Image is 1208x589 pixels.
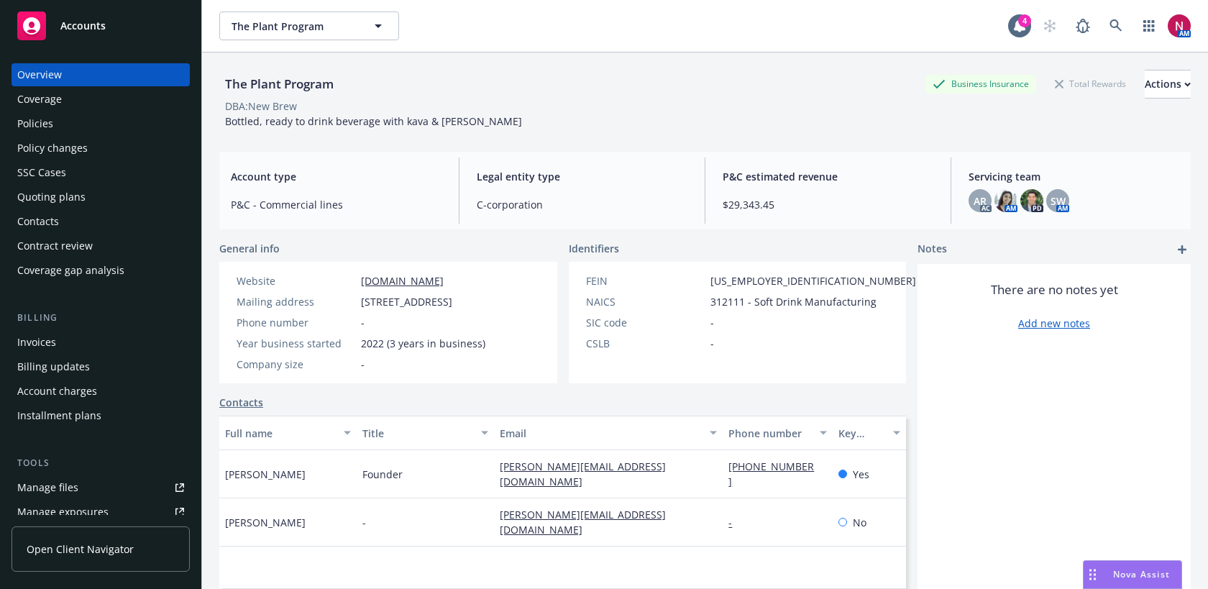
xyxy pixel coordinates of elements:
[225,114,522,128] span: Bottled, ready to drink beverage with kava & [PERSON_NAME]
[586,336,705,351] div: CSLB
[12,311,190,325] div: Billing
[569,241,619,256] span: Identifiers
[1018,316,1090,331] a: Add new notes
[974,193,987,209] span: AR
[361,294,452,309] span: [STREET_ADDRESS]
[12,63,190,86] a: Overview
[925,75,1036,93] div: Business Insurance
[12,476,190,499] a: Manage files
[500,426,701,441] div: Email
[12,355,190,378] a: Billing updates
[17,331,56,354] div: Invoices
[918,241,947,258] span: Notes
[12,161,190,184] a: SSC Cases
[728,426,811,441] div: Phone number
[12,456,190,470] div: Tools
[219,12,399,40] button: The Plant Program
[833,416,906,450] button: Key contact
[969,169,1179,184] span: Servicing team
[232,19,356,34] span: The Plant Program
[12,404,190,427] a: Installment plans
[586,294,705,309] div: NAICS
[723,197,933,212] span: $29,343.45
[237,315,355,330] div: Phone number
[1084,561,1102,588] div: Drag to move
[991,281,1118,298] span: There are no notes yet
[17,476,78,499] div: Manage files
[586,273,705,288] div: FEIN
[477,169,687,184] span: Legal entity type
[494,416,723,450] button: Email
[12,88,190,111] a: Coverage
[477,197,687,212] span: C-corporation
[17,112,53,135] div: Policies
[1018,14,1031,27] div: 4
[1020,189,1043,212] img: photo
[12,6,190,46] a: Accounts
[219,395,263,410] a: Contacts
[12,331,190,354] a: Invoices
[219,416,357,450] button: Full name
[710,315,714,330] span: -
[362,467,403,482] span: Founder
[17,501,109,524] div: Manage exposures
[361,336,485,351] span: 2022 (3 years in business)
[225,426,335,441] div: Full name
[362,426,472,441] div: Title
[237,294,355,309] div: Mailing address
[1113,568,1170,580] span: Nova Assist
[231,197,441,212] span: P&C - Commercial lines
[12,112,190,135] a: Policies
[17,234,93,257] div: Contract review
[17,186,86,209] div: Quoting plans
[12,234,190,257] a: Contract review
[1069,12,1097,40] a: Report a Bug
[853,467,869,482] span: Yes
[500,460,666,488] a: [PERSON_NAME][EMAIL_ADDRESS][DOMAIN_NAME]
[17,63,62,86] div: Overview
[1145,70,1191,99] button: Actions
[225,99,297,114] div: DBA: New Brew
[17,259,124,282] div: Coverage gap analysis
[710,273,916,288] span: [US_EMPLOYER_IDENTIFICATION_NUMBER]
[723,169,933,184] span: P&C estimated revenue
[362,515,366,530] span: -
[225,515,306,530] span: [PERSON_NAME]
[1102,12,1130,40] a: Search
[1083,560,1182,589] button: Nova Assist
[17,210,59,233] div: Contacts
[219,75,339,93] div: The Plant Program
[838,426,884,441] div: Key contact
[12,380,190,403] a: Account charges
[17,88,62,111] div: Coverage
[357,416,494,450] button: Title
[1135,12,1163,40] a: Switch app
[586,315,705,330] div: SIC code
[728,460,814,488] a: [PHONE_NUMBER]
[723,416,833,450] button: Phone number
[994,189,1017,212] img: photo
[237,336,355,351] div: Year business started
[12,501,190,524] a: Manage exposures
[237,357,355,372] div: Company size
[60,20,106,32] span: Accounts
[1048,75,1133,93] div: Total Rewards
[17,404,101,427] div: Installment plans
[710,294,877,309] span: 312111 - Soft Drink Manufacturing
[1173,241,1191,258] a: add
[500,508,666,537] a: [PERSON_NAME][EMAIL_ADDRESS][DOMAIN_NAME]
[12,210,190,233] a: Contacts
[361,274,444,288] a: [DOMAIN_NAME]
[231,169,441,184] span: Account type
[225,467,306,482] span: [PERSON_NAME]
[17,380,97,403] div: Account charges
[12,259,190,282] a: Coverage gap analysis
[361,315,365,330] span: -
[237,273,355,288] div: Website
[1035,12,1064,40] a: Start snowing
[17,161,66,184] div: SSC Cases
[361,357,365,372] span: -
[1051,193,1066,209] span: SW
